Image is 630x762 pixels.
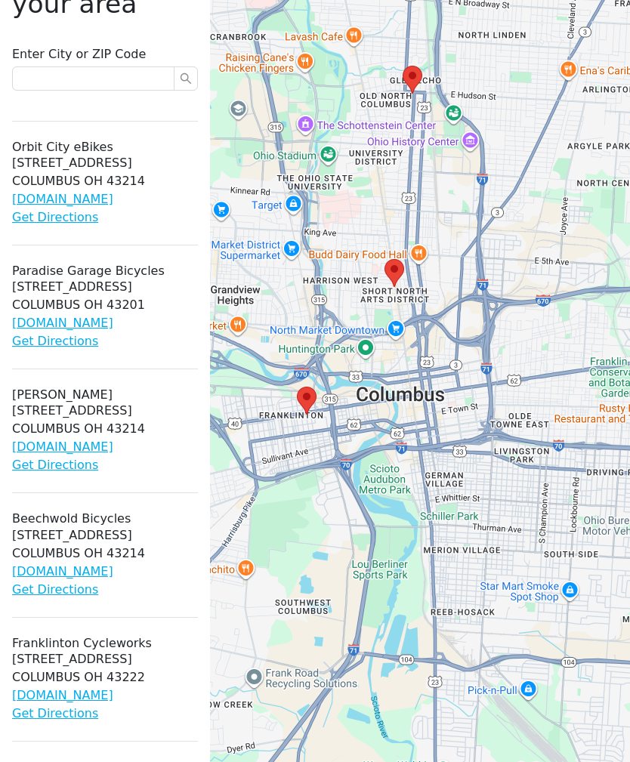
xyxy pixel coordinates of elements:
a: Get Directions [12,458,98,472]
a: Get Directions [12,334,98,348]
h6: [PERSON_NAME] [12,387,198,402]
a: Get Directions [12,210,98,224]
p: [STREET_ADDRESS] Columbus OH 43214 [12,402,198,438]
h6: Orbit City eBikes [12,140,198,154]
a: [DOMAIN_NAME] [12,688,113,702]
h6: Beechwold Bicycles [12,511,198,526]
p: [STREET_ADDRESS] Columbus OH 43214 [12,526,198,563]
p: [STREET_ADDRESS] Columbus OH 43201 [12,278,198,314]
a: [DOMAIN_NAME] [12,564,113,578]
a: [DOMAIN_NAME] [12,192,113,206]
span: search [180,72,192,85]
a: [DOMAIN_NAME] [12,440,113,454]
h6: Paradise Garage Bicycles [12,264,198,278]
a: Get Directions [12,582,98,597]
h6: Franklinton Cycleworks [12,636,198,650]
p: [STREET_ADDRESS] Columbus OH 43222 [12,650,198,686]
p: [STREET_ADDRESS] Columbus OH 43214 [12,154,198,190]
a: Get Directions [12,706,98,720]
a: [DOMAIN_NAME] [12,316,113,330]
p: Enter City or ZIP Code [12,45,198,63]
